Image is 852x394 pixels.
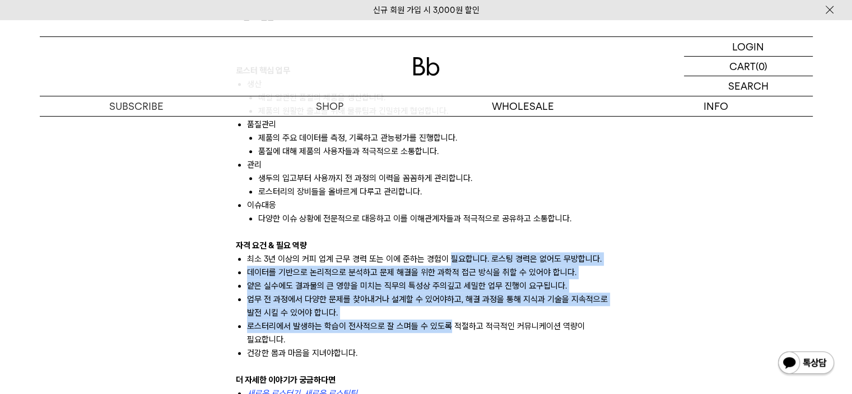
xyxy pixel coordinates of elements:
[756,57,767,76] p: (0)
[729,57,756,76] p: CART
[413,57,440,76] img: 로고
[247,266,617,279] li: 데이터를 기반으로 논리적으로 분석하고 문제 해결을 위한 과학적 접근 방식을 취할 수 있어야 합니다.
[684,57,813,76] a: CART (0)
[258,185,617,198] li: 로스터리의 장비들을 올바르게 다루고 관리합니다.
[247,118,617,158] li: 품질관리
[373,5,479,15] a: 신규 회원 가입 시 3,000원 할인
[258,212,617,239] li: 다양한 이슈 상황에 전문적으로 대응하고 이를 이해관계자들과 적극적으로 공유하고 소통합니다.
[728,76,769,96] p: SEARCH
[777,350,835,377] img: 카카오톡 채널 1:1 채팅 버튼
[620,96,813,116] p: INFO
[684,37,813,57] a: LOGIN
[732,37,764,56] p: LOGIN
[233,96,426,116] a: SHOP
[247,252,617,266] li: 최소 3년 이상의 커피 업계 근무 경력 또는 이에 준하는 경험이 필요합니다. 로스팅 경력은 없어도 무방합니다.
[247,279,617,293] li: 얕은 실수에도 결과물의 큰 영향을 미치는 직무의 특성상 주의깊고 세밀한 업무 진행이 요구됩니다.
[247,293,617,319] li: 업무 전 과정에서 다양한 문제를 찾아내거나 설계할 수 있어야하고, 해결 과정을 통해 지식과 기술을 지속적으로 발전 시킬 수 있어야 합니다.
[247,198,617,239] li: 이슈대응
[258,171,617,185] li: 생두의 입고부터 사용까지 전 과정의 이력을 꼼꼼하게 관리합니다.
[247,319,617,346] li: 로스터리에서 발생하는 학습이 전사적으로 잘 스며들 수 있도록 적절하고 적극적인 커뮤니케이션 역량이 필요합니다.
[426,96,620,116] p: WHOLESALE
[258,131,617,145] li: 제품의 주요 데이터를 측정, 기록하고 관능평가를 진행합니다.
[236,240,307,251] b: 자격 요건 & 필요 역량
[40,96,233,116] a: SUBSCRIBE
[236,375,336,385] b: 더 자세한 이야기가 궁금하다면
[247,346,617,360] li: 건강한 몸과 마음을 지녀야합니다.
[258,145,617,158] li: 품질에 대해 제품의 사용자들과 적극적으로 소통합니다.
[247,158,617,198] li: 관리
